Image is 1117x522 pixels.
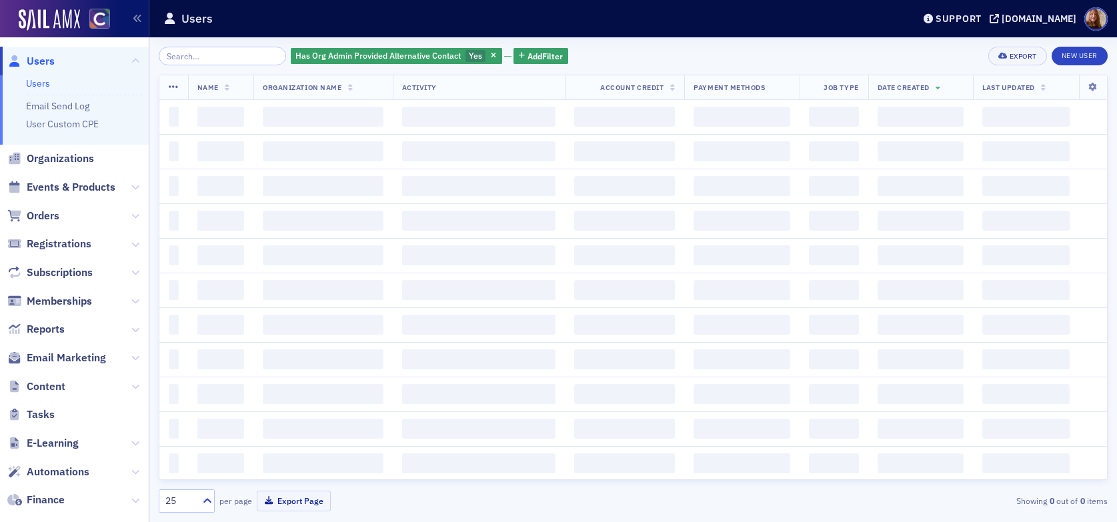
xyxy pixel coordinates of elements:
[982,349,1070,369] span: ‌
[263,280,383,300] span: ‌
[402,141,555,161] span: ‌
[809,384,859,404] span: ‌
[878,453,964,473] span: ‌
[295,50,461,61] span: Has Org Admin Provided Alternative Contact
[165,494,195,508] div: 25
[402,384,555,404] span: ‌
[513,48,568,65] button: AddFilter
[291,48,502,65] div: Yes
[402,211,555,231] span: ‌
[1084,7,1108,31] span: Profile
[809,349,859,369] span: ‌
[402,315,555,335] span: ‌
[26,77,50,89] a: Users
[1047,495,1056,507] strong: 0
[878,419,964,439] span: ‌
[27,407,55,422] span: Tasks
[27,54,55,69] span: Users
[27,265,93,280] span: Subscriptions
[982,280,1070,300] span: ‌
[574,280,676,300] span: ‌
[169,349,179,369] span: ‌
[7,322,65,337] a: Reports
[169,419,179,439] span: ‌
[7,294,92,309] a: Memberships
[169,211,179,231] span: ‌
[197,280,245,300] span: ‌
[263,211,383,231] span: ‌
[89,9,110,29] img: SailAMX
[402,83,437,92] span: Activity
[263,315,383,335] span: ‌
[1002,13,1076,25] div: [DOMAIN_NAME]
[7,436,79,451] a: E-Learning
[982,211,1070,231] span: ‌
[694,315,790,335] span: ‌
[574,453,676,473] span: ‌
[7,54,55,69] a: Users
[982,453,1070,473] span: ‌
[694,384,790,404] span: ‌
[7,465,89,479] a: Automations
[694,83,765,92] span: Payment Methods
[169,176,179,196] span: ‌
[574,176,676,196] span: ‌
[809,280,859,300] span: ‌
[263,453,383,473] span: ‌
[694,211,790,231] span: ‌
[263,384,383,404] span: ‌
[694,419,790,439] span: ‌
[694,245,790,265] span: ‌
[402,453,555,473] span: ‌
[878,176,964,196] span: ‌
[197,107,245,127] span: ‌
[878,141,964,161] span: ‌
[197,141,245,161] span: ‌
[1010,53,1037,60] div: Export
[982,384,1070,404] span: ‌
[809,315,859,335] span: ‌
[197,176,245,196] span: ‌
[7,237,91,251] a: Registrations
[809,176,859,196] span: ‌
[7,407,55,422] a: Tasks
[169,245,179,265] span: ‌
[809,419,859,439] span: ‌
[809,107,859,127] span: ‌
[988,47,1046,65] button: Export
[402,349,555,369] span: ‌
[7,265,93,280] a: Subscriptions
[197,211,245,231] span: ‌
[257,491,331,511] button: Export Page
[574,211,676,231] span: ‌
[169,141,179,161] span: ‌
[19,9,80,31] img: SailAMX
[1052,47,1108,65] a: New User
[878,280,964,300] span: ‌
[982,315,1070,335] span: ‌
[982,419,1070,439] span: ‌
[263,176,383,196] span: ‌
[197,245,245,265] span: ‌
[574,315,676,335] span: ‌
[878,211,964,231] span: ‌
[982,141,1070,161] span: ‌
[402,107,555,127] span: ‌
[1078,495,1087,507] strong: 0
[878,315,964,335] span: ‌
[159,47,286,65] input: Search…
[574,384,676,404] span: ‌
[574,419,676,439] span: ‌
[197,453,245,473] span: ‌
[801,495,1108,507] div: Showing out of items
[878,384,964,404] span: ‌
[574,141,676,161] span: ‌
[197,349,245,369] span: ‌
[263,83,341,92] span: Organization Name
[982,245,1070,265] span: ‌
[694,107,790,127] span: ‌
[809,211,859,231] span: ‌
[809,141,859,161] span: ‌
[694,141,790,161] span: ‌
